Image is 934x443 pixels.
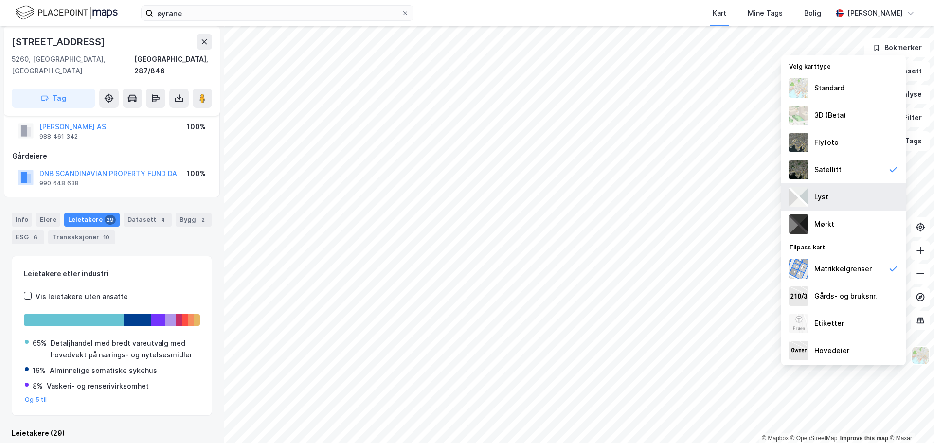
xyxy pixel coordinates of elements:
div: 100% [187,168,206,179]
div: Leietakere (29) [12,427,212,439]
div: [PERSON_NAME] [847,7,903,19]
div: 100% [187,121,206,133]
div: Leietakere etter industri [24,268,200,280]
div: Matrikkelgrenser [814,263,872,275]
div: ESG [12,230,44,244]
img: Z [911,346,930,365]
iframe: Chat Widget [885,396,934,443]
img: cadastreBorders.cfe08de4b5ddd52a10de.jpeg [789,259,808,279]
div: 16% [33,365,46,376]
div: Tilpass kart [781,238,906,255]
div: Etiketter [814,318,844,329]
div: Flyfoto [814,137,839,148]
div: Hovedeier [814,345,849,356]
div: Eiere [36,213,60,227]
div: Kart [713,7,726,19]
div: Vis leietakere uten ansatte [36,291,128,302]
div: 4 [158,215,168,225]
div: 2 [198,215,208,225]
a: Mapbox [762,435,789,442]
div: Gårds- og bruksnr. [814,290,877,302]
div: Info [12,213,32,227]
div: Vaskeri- og renserivirksomhet [47,380,149,392]
div: Kontrollprogram for chat [885,396,934,443]
img: 9k= [789,160,808,179]
div: [STREET_ADDRESS] [12,34,107,50]
div: 8% [33,380,43,392]
div: 10 [101,232,111,242]
img: cadastreKeys.547ab17ec502f5a4ef2b.jpeg [789,286,808,306]
div: Velg karttype [781,57,906,74]
img: Z [789,106,808,125]
img: Z [789,314,808,333]
div: Datasett [124,213,172,227]
input: Søk på adresse, matrikkel, gårdeiere, leietakere eller personer [153,6,401,20]
button: Bokmerker [864,38,930,57]
div: 990 648 638 [39,179,79,187]
img: logo.f888ab2527a4732fd821a326f86c7f29.svg [16,4,118,21]
div: Transaksjoner [48,230,115,244]
div: Bygg [176,213,212,227]
div: 3D (Beta) [814,109,846,121]
img: Z [789,133,808,152]
div: 988 461 342 [39,133,78,141]
div: Satellitt [814,164,842,176]
div: Gårdeiere [12,150,212,162]
a: OpenStreetMap [790,435,838,442]
img: nCdM7BzjoCAAAAAElFTkSuQmCC [789,214,808,234]
div: Leietakere [64,213,120,227]
div: Mine Tags [748,7,783,19]
div: Detaljhandel med bredt vareutvalg med hovedvekt på nærings- og nytelsesmidler [51,337,199,361]
div: [GEOGRAPHIC_DATA], 287/846 [134,53,212,77]
img: Z [789,78,808,98]
a: Improve this map [840,435,888,442]
div: 29 [105,215,116,225]
div: 6 [31,232,40,242]
img: majorOwner.b5e170eddb5c04bfeeff.jpeg [789,341,808,360]
button: Tag [12,89,95,108]
div: 65% [33,337,47,349]
div: Standard [814,82,844,94]
button: Tags [885,131,930,151]
div: 5260, [GEOGRAPHIC_DATA], [GEOGRAPHIC_DATA] [12,53,134,77]
div: Bolig [804,7,821,19]
div: Mørkt [814,218,834,230]
div: Alminnelige somatiske sykehus [50,365,157,376]
div: Lyst [814,191,828,203]
img: luj3wr1y2y3+OchiMxRmMxRlscgabnMEmZ7DJGWxyBpucwSZnsMkZbHIGm5zBJmewyRlscgabnMEmZ7DJGWxyBpucwSZnsMkZ... [789,187,808,207]
button: Og 5 til [25,396,47,404]
button: Filter [883,108,930,127]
